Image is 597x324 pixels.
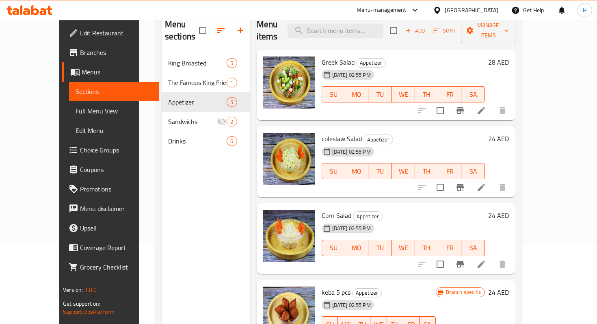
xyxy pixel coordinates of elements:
div: Appetizer [356,58,386,68]
a: Grocery Checklist [62,257,158,277]
span: The Famous King Fries [168,78,227,87]
span: Select to update [432,256,449,273]
span: Select to update [432,102,449,119]
span: Branch specific [443,288,485,296]
span: TU [372,89,388,100]
span: Sandwichs [168,117,217,126]
span: Add item [402,24,428,37]
h2: Menu items [257,18,278,43]
a: Promotions [62,179,158,199]
div: items [227,78,237,87]
a: Edit menu item [476,183,486,192]
span: Add [404,26,426,35]
span: 5 [227,59,236,67]
span: Branches [80,48,152,57]
span: Upsell [80,223,152,233]
span: TH [418,242,435,254]
span: Corn Salad [322,209,351,222]
img: Corn Salad [263,210,315,262]
div: Drinks6 [162,131,250,151]
img: coleslaw Salad [263,133,315,185]
span: Appetizer [364,135,393,144]
span: Sort items [428,24,461,37]
span: TU [372,242,388,254]
span: H [583,6,586,15]
span: [DATE] 02:55 PM [329,148,374,156]
button: TU [368,163,392,179]
button: delete [493,254,512,274]
a: Sections [69,82,158,101]
img: Greek Salad [263,57,315,109]
span: WE [395,242,411,254]
button: SU [322,86,345,102]
span: TH [418,89,435,100]
span: coleslaw Salad [322,133,362,145]
button: WE [392,86,415,102]
a: Coverage Report [62,238,158,257]
span: Edit Menu [76,126,152,135]
button: Add section [231,21,250,40]
span: SU [325,242,342,254]
span: Coverage Report [80,243,152,252]
div: Appetizer [352,288,382,298]
span: Sections [76,87,152,96]
nav: Menu sections [162,50,250,154]
a: Support.OpsPlatform [63,307,115,317]
button: Branch-specific-item [450,101,470,120]
a: Full Menu View [69,101,158,121]
button: FR [438,240,461,256]
button: TU [368,240,392,256]
div: items [227,58,237,68]
span: Menu disclaimer [80,204,152,213]
div: Appetizer [353,211,383,221]
span: MO [348,165,365,177]
span: SA [465,89,481,100]
span: Choice Groups [80,145,152,155]
button: Branch-specific-item [450,254,470,274]
span: Coupons [80,165,152,174]
span: 1.0.0 [84,285,97,295]
button: MO [345,240,368,256]
span: Promotions [80,184,152,194]
div: King Broasted5 [162,53,250,73]
input: search [288,24,383,38]
button: Manage items [461,18,515,43]
a: Edit menu item [476,106,486,115]
span: Manage items [467,20,509,41]
span: [DATE] 02:55 PM [329,71,374,79]
button: FR [438,86,461,102]
button: Add [402,24,428,37]
span: Select all sections [194,22,211,39]
span: WE [395,165,411,177]
span: Greek Salad [322,56,355,68]
span: FR [441,242,458,254]
button: TH [415,86,438,102]
span: 1 [227,79,236,87]
span: 2 [227,118,236,126]
span: Appetizer [353,212,382,221]
span: King Broasted [168,58,227,68]
span: Appetizer [168,97,227,107]
a: Edit menu item [476,259,486,269]
a: Edit Restaurant [62,23,158,43]
button: SU [322,240,345,256]
span: WE [395,89,411,100]
span: Drinks [168,136,227,146]
button: delete [493,178,512,197]
h6: 24 AED [488,210,509,221]
span: keba 5 pcs [322,286,350,298]
span: [DATE] 02:55 PM [329,301,374,309]
a: Menu disclaimer [62,199,158,218]
button: TU [368,86,392,102]
button: delete [493,101,512,120]
div: Menu-management [357,5,407,15]
h6: 28 AED [488,57,509,68]
a: Upsell [62,218,158,238]
h2: Menu sections [165,18,199,43]
span: Get support on: [63,298,100,309]
svg: Inactive section [217,117,227,126]
div: The Famous King Fries1 [162,73,250,92]
button: SA [461,86,485,102]
span: Select to update [432,179,449,196]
